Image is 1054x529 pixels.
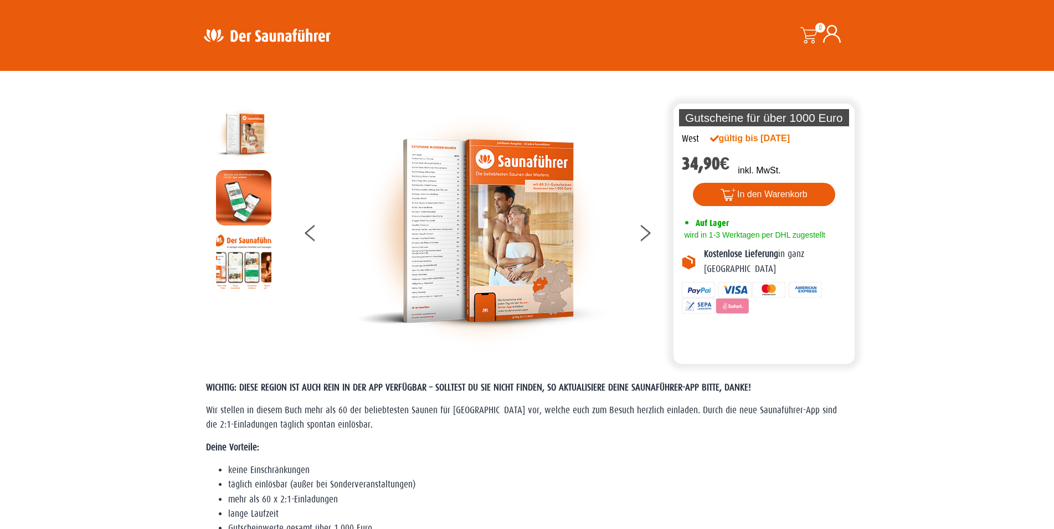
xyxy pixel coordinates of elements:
li: täglich einlösbar (außer bei Sonderveranstaltungen) [228,477,849,492]
span: WICHTIG: DIESE REGION IST AUCH REIN IN DER APP VERFÜGBAR – SOLLTEST DU SIE NICHT FINDEN, SO AKTUA... [206,382,751,393]
span: Auf Lager [696,218,729,228]
img: der-saunafuehrer-2025-west [357,106,606,356]
li: keine Einschränkungen [228,463,849,477]
b: Kostenlose Lieferung [704,249,778,259]
bdi: 34,90 [682,153,730,174]
span: 0 [815,23,825,33]
li: mehr als 60 x 2:1-Einladungen [228,492,849,507]
p: in ganz [GEOGRAPHIC_DATA] [704,247,847,276]
span: wird in 1-3 Werktagen per DHL zugestellt [682,230,825,239]
img: der-saunafuehrer-2025-west [216,106,271,162]
div: West [682,132,699,146]
span: € [720,153,730,174]
span: Wir stellen in diesem Buch mehr als 60 der beliebtesten Saunen für [GEOGRAPHIC_DATA] vor, welche ... [206,405,837,430]
strong: Deine Vorteile: [206,442,259,453]
div: gültig bis [DATE] [710,132,814,145]
p: inkl. MwSt. [738,164,780,177]
button: In den Warenkorb [693,183,835,206]
p: Gutscheine für über 1000 Euro [679,109,850,126]
img: MOCKUP-iPhone_regional [216,170,271,225]
li: lange Laufzeit [228,507,849,521]
img: Anleitung7tn [216,234,271,289]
